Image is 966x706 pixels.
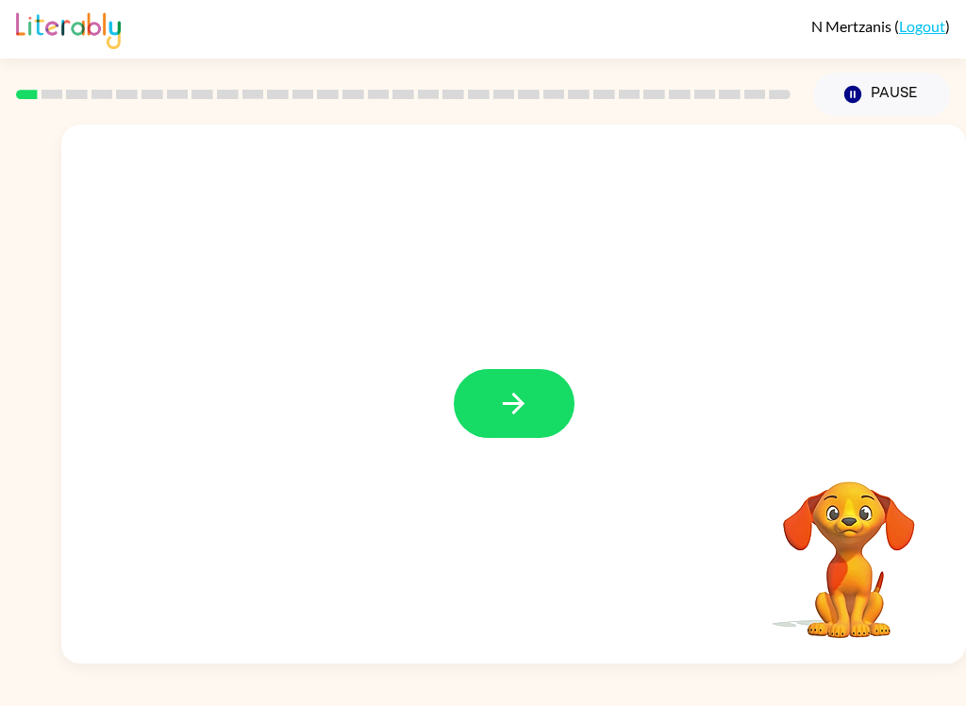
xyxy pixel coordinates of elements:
[16,8,121,49] img: Literably
[811,17,950,35] div: ( )
[813,73,950,116] button: Pause
[811,17,894,35] span: N Mertzanis
[755,452,943,641] video: Your browser must support playing .mp4 files to use Literably. Please try using another browser.
[899,17,945,35] a: Logout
